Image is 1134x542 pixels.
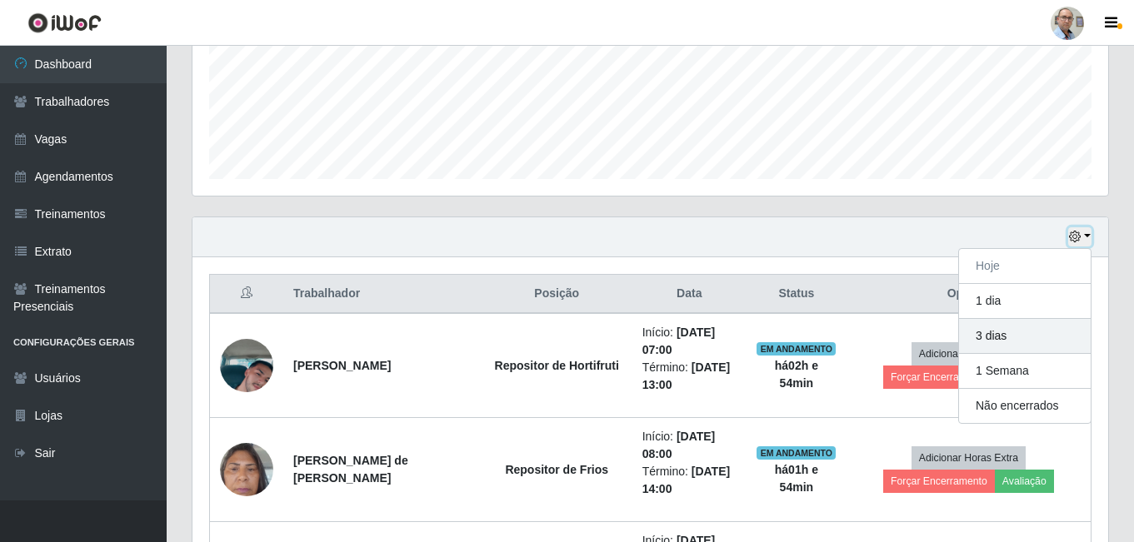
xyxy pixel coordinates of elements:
th: Trabalhador [283,275,482,314]
img: 1706817877089.jpeg [220,434,273,505]
button: Avaliação [995,470,1054,493]
button: 3 dias [959,319,1091,354]
button: Não encerrados [959,389,1091,423]
button: Adicionar Horas Extra [912,342,1026,365]
span: EM ANDAMENTO [757,342,836,356]
th: Opções [847,275,1092,314]
time: [DATE] 08:00 [642,430,716,460]
button: Adicionar Horas Extra [912,446,1026,470]
li: Início: [642,324,737,359]
th: Data [632,275,747,314]
li: Término: [642,463,737,498]
strong: Repositor de Hortifruti [495,359,619,372]
strong: há 01 h e 54 min [775,463,818,494]
button: Hoje [959,249,1091,284]
button: Forçar Encerramento [883,470,995,493]
strong: Repositor de Frios [505,463,608,476]
li: Término: [642,359,737,394]
strong: [PERSON_NAME] de [PERSON_NAME] [293,454,408,485]
button: Forçar Encerramento [883,365,995,389]
th: Status [747,275,847,314]
th: Posição [482,275,632,314]
strong: há 02 h e 54 min [775,359,818,390]
time: [DATE] 07:00 [642,326,716,356]
span: EM ANDAMENTO [757,446,836,460]
img: 1747688912363.jpeg [220,318,273,413]
img: CoreUI Logo [27,12,102,33]
button: 1 Semana [959,354,1091,389]
strong: [PERSON_NAME] [293,359,391,372]
button: 1 dia [959,284,1091,319]
li: Início: [642,428,737,463]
